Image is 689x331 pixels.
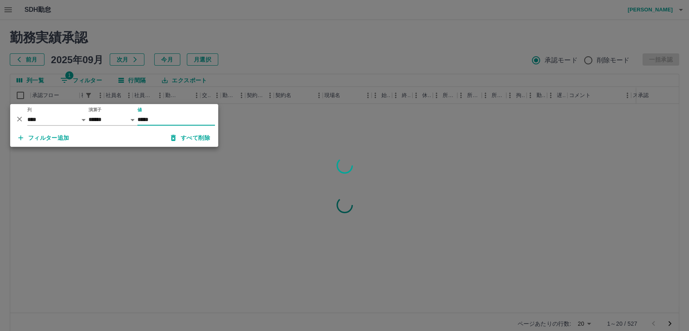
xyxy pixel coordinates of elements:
label: 列 [27,107,32,113]
button: 削除 [13,113,26,125]
label: 演算子 [89,107,102,113]
button: フィルター追加 [12,130,76,145]
button: すべて削除 [164,130,217,145]
label: 値 [137,107,142,113]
